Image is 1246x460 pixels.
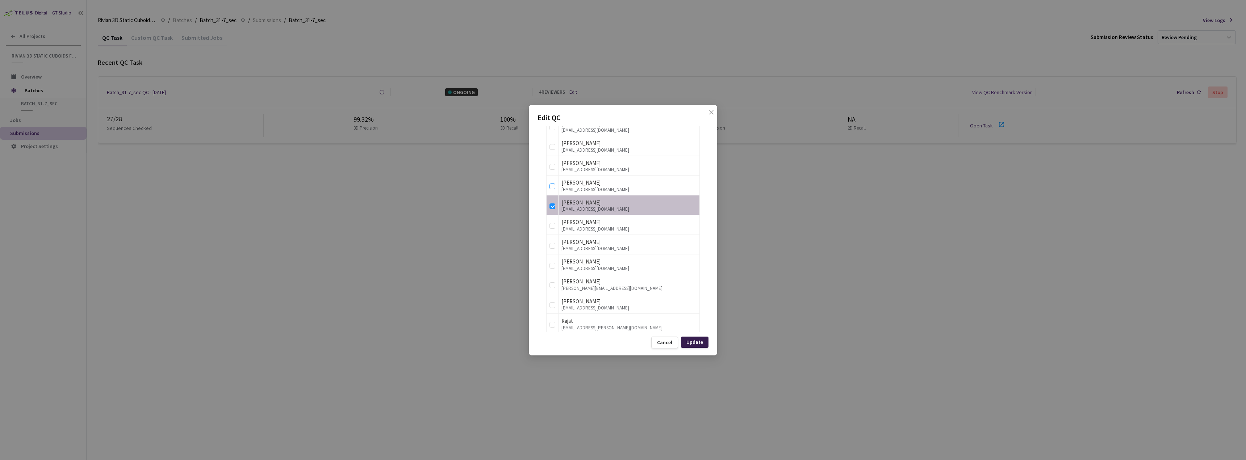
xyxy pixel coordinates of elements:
div: [EMAIL_ADDRESS][DOMAIN_NAME] [561,266,697,271]
div: Update [686,339,703,345]
div: [PERSON_NAME] [561,297,697,306]
p: Edit QC [538,112,708,123]
div: [PERSON_NAME] [561,159,697,168]
div: [PERSON_NAME] [561,139,697,148]
div: Cancel [657,339,672,345]
div: [EMAIL_ADDRESS][DOMAIN_NAME] [561,207,697,212]
span: close [708,109,714,130]
div: [EMAIL_ADDRESS][DOMAIN_NAME] [561,167,697,172]
div: [PERSON_NAME] [561,198,697,207]
div: [EMAIL_ADDRESS][DOMAIN_NAME] [561,246,697,251]
div: [EMAIL_ADDRESS][DOMAIN_NAME] [561,305,697,311]
div: [PERSON_NAME] [561,257,697,266]
div: [EMAIL_ADDRESS][DOMAIN_NAME] [561,128,697,133]
div: [EMAIL_ADDRESS][DOMAIN_NAME] [561,148,697,153]
div: [PERSON_NAME][EMAIL_ADDRESS][DOMAIN_NAME] [561,286,697,291]
div: [PERSON_NAME] [561,218,697,227]
div: [EMAIL_ADDRESS][DOMAIN_NAME] [561,227,697,232]
div: Rajat [561,317,697,325]
button: Close [701,109,713,121]
div: [PERSON_NAME] [561,277,697,286]
div: [PERSON_NAME] [561,178,697,187]
div: [EMAIL_ADDRESS][PERSON_NAME][DOMAIN_NAME] [561,325,697,330]
div: [EMAIL_ADDRESS][DOMAIN_NAME] [561,187,697,192]
div: [PERSON_NAME] [561,238,697,246]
